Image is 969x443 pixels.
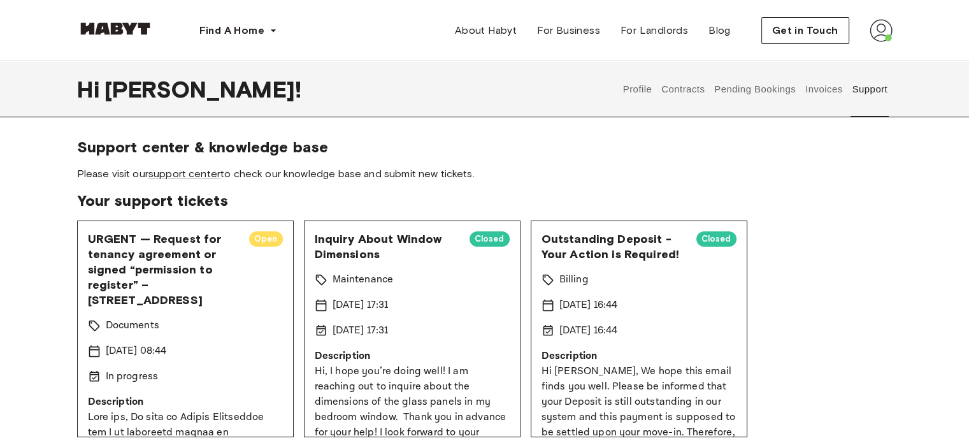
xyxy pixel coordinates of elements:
img: avatar [870,19,893,42]
p: Description [542,349,736,364]
p: Billing [559,272,589,287]
p: Maintenance [333,272,394,287]
p: [DATE] 17:31 [333,323,389,338]
p: Description [88,395,283,410]
a: support center [148,168,220,180]
span: [PERSON_NAME] ! [104,76,301,103]
p: [DATE] 17:31 [333,298,389,313]
button: Pending Bookings [713,61,798,117]
button: Contracts [660,61,707,117]
span: Inquiry About Window Dimensions [315,231,459,262]
button: Invoices [803,61,843,117]
span: Hi [77,76,104,103]
span: Your support tickets [77,191,893,210]
span: Closed [696,233,736,245]
span: Open [249,233,283,245]
a: For Landlords [610,18,698,43]
p: [DATE] 08:44 [106,344,167,359]
p: Description [315,349,510,364]
span: Get in Touch [772,23,838,38]
p: In progress [106,369,159,384]
span: Closed [470,233,510,245]
span: Find A Home [199,23,264,38]
a: Blog [698,18,741,43]
span: Outstanding Deposit - Your Action is Required! [542,231,686,262]
span: About Habyt [455,23,517,38]
div: user profile tabs [618,61,892,117]
span: Support center & knowledge base [77,138,893,157]
span: URGENT — Request for tenancy agreement or signed “permission to register” – [STREET_ADDRESS] [88,231,239,308]
span: For Landlords [621,23,688,38]
span: For Business [537,23,600,38]
span: Please visit our to check our knowledge base and submit new tickets. [77,167,893,181]
p: [DATE] 16:44 [559,298,618,313]
p: [DATE] 16:44 [559,323,618,338]
button: Get in Touch [761,17,849,44]
img: Habyt [77,22,154,35]
p: Documents [106,318,159,333]
button: Support [851,61,889,117]
a: About Habyt [445,18,527,43]
a: For Business [527,18,610,43]
button: Find A Home [189,18,287,43]
span: Blog [708,23,731,38]
button: Profile [621,61,654,117]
